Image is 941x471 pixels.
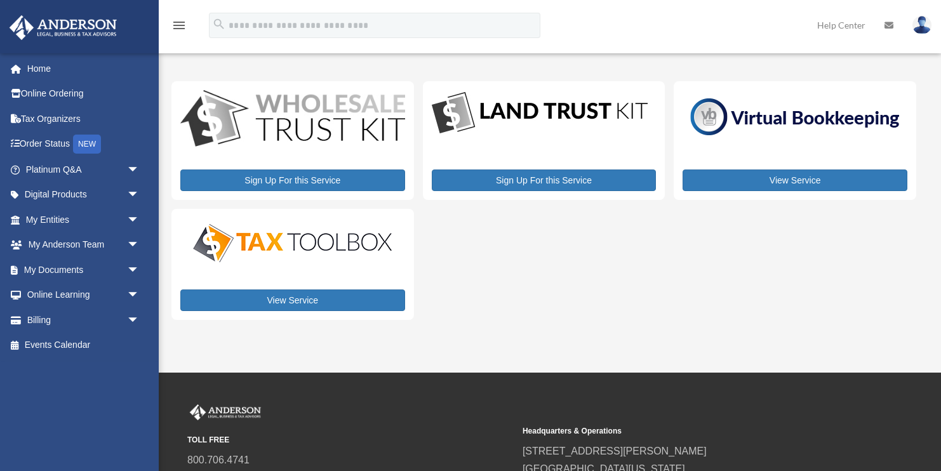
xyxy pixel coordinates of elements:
[180,289,405,311] a: View Service
[683,169,907,191] a: View Service
[180,169,405,191] a: Sign Up For this Service
[187,434,514,447] small: TOLL FREE
[127,307,152,333] span: arrow_drop_down
[187,404,264,421] img: Anderson Advisors Platinum Portal
[912,16,931,34] img: User Pic
[127,157,152,183] span: arrow_drop_down
[171,22,187,33] a: menu
[127,257,152,283] span: arrow_drop_down
[9,257,159,282] a: My Documentsarrow_drop_down
[73,135,101,154] div: NEW
[127,282,152,308] span: arrow_drop_down
[9,157,159,182] a: Platinum Q&Aarrow_drop_down
[9,307,159,333] a: Billingarrow_drop_down
[432,90,648,136] img: LandTrust_lgo-1.jpg
[9,131,159,157] a: Order StatusNEW
[127,232,152,258] span: arrow_drop_down
[9,207,159,232] a: My Entitiesarrow_drop_down
[6,15,121,40] img: Anderson Advisors Platinum Portal
[171,18,187,33] i: menu
[127,207,152,233] span: arrow_drop_down
[9,106,159,131] a: Tax Organizers
[523,446,707,456] a: [STREET_ADDRESS][PERSON_NAME]
[9,232,159,258] a: My Anderson Teamarrow_drop_down
[9,282,159,308] a: Online Learningarrow_drop_down
[9,81,159,107] a: Online Ordering
[180,90,405,149] img: WS-Trust-Kit-lgo-1.jpg
[212,17,226,31] i: search
[9,182,152,208] a: Digital Productsarrow_drop_down
[127,182,152,208] span: arrow_drop_down
[187,454,250,465] a: 800.706.4741
[432,169,657,191] a: Sign Up For this Service
[9,56,159,81] a: Home
[9,333,159,358] a: Events Calendar
[523,425,849,438] small: Headquarters & Operations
